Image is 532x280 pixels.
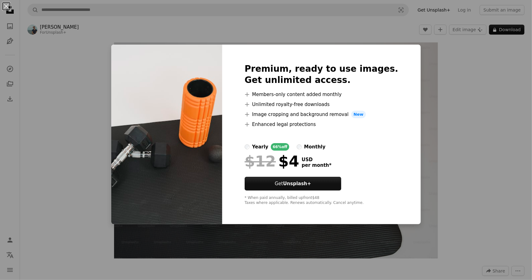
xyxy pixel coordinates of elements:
[245,177,341,191] button: GetUnsplash+
[245,63,398,86] h2: Premium, ready to use images. Get unlimited access.
[283,181,311,186] strong: Unsplash+
[245,153,276,169] span: $12
[245,153,299,169] div: $4
[245,111,398,118] li: Image cropping and background removal
[297,144,302,149] input: monthly
[351,111,366,118] span: New
[271,143,289,151] div: 66% off
[111,45,222,224] img: premium_photo-1671028547976-4b1e3300a350
[245,144,250,149] input: yearly66%off
[245,121,398,128] li: Enhanced legal protections
[252,143,268,151] div: yearly
[245,196,398,205] div: * When paid annually, billed upfront $48 Taxes where applicable. Renews automatically. Cancel any...
[245,91,398,98] li: Members-only content added monthly
[304,143,326,151] div: monthly
[302,162,332,168] span: per month *
[302,157,332,162] span: USD
[245,101,398,108] li: Unlimited royalty-free downloads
